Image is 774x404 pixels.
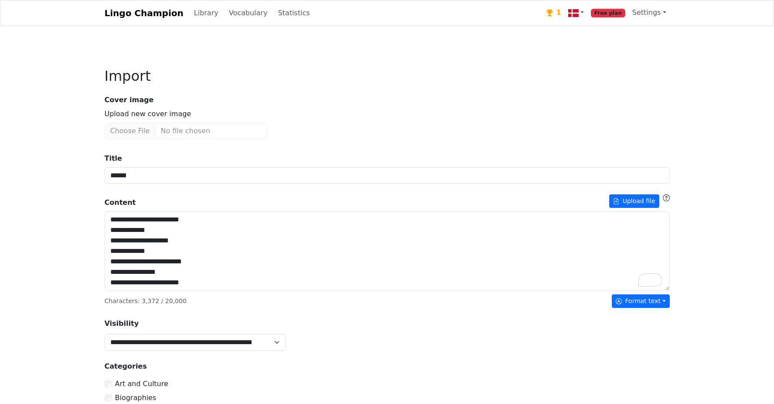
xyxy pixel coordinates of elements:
[274,4,313,22] a: Statistics
[591,9,625,17] span: Free plan
[587,4,629,22] a: Free plan
[612,294,670,308] button: Format text
[99,95,675,105] strong: Cover image
[105,154,122,162] strong: Title
[568,8,579,18] img: dk.svg
[142,297,159,304] span: 3,372
[556,7,561,18] span: 1
[543,4,565,22] a: 1
[191,4,222,22] a: Library
[105,197,136,208] strong: Content
[105,362,147,370] strong: Categories
[225,4,271,22] a: Vocabulary
[105,109,191,119] label: Upload new cover image
[105,4,184,22] a: Lingo Champion
[105,297,187,306] p: Characters : / 20,000
[105,319,139,328] strong: Visibility
[105,68,670,84] h2: Import
[609,194,659,208] button: Content
[629,4,670,21] a: Settings
[105,211,670,291] textarea: To enrich screen reader interactions, please activate Accessibility in Grammarly extension settings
